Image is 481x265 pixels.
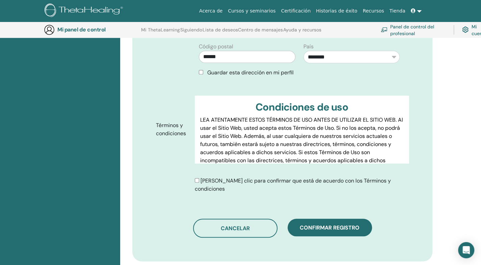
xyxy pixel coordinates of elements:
[238,27,283,33] font: Centro de mensajes
[199,43,233,50] font: Código postal
[238,27,283,38] a: Centro de mensajes
[303,43,314,50] font: País
[288,219,372,236] button: Confirmar registro
[203,27,238,33] font: Lista de deseos
[256,100,348,114] font: Condiciones de uso
[462,25,469,34] img: cog.svg
[225,5,278,17] a: Cursos y seminarios
[283,27,321,33] font: Ayuda y recursos
[381,27,388,32] img: chalkboard-teacher.svg
[381,22,446,37] a: Panel de control del profesional
[360,5,386,17] a: Recursos
[199,8,222,14] font: Acerca de
[221,225,250,232] font: Cancelar
[180,27,202,38] a: Siguiendo
[228,8,275,14] font: Cursos y seminarios
[281,8,311,14] font: Certificación
[278,5,313,17] a: Certificación
[203,27,238,38] a: Lista de deseos
[196,5,225,17] a: Acerca de
[45,3,125,19] img: logo.png
[313,5,360,17] a: Historias de éxito
[156,122,186,137] font: Términos y condiciones
[363,8,384,14] font: Recursos
[195,177,391,192] font: [PERSON_NAME] clic para confirmar que está de acuerdo con los Términos y condiciones
[207,69,294,76] font: Guardar esta dirección en mi perfil
[200,116,403,172] font: LEA ATENTAMENTE ESTOS TÉRMINOS DE USO ANTES DE UTILIZAR EL SITIO WEB. Al usar el Sitio Web, usted...
[458,242,474,258] div: Open Intercom Messenger
[390,24,434,36] font: Panel de control del profesional
[141,27,180,33] font: Mi ThetaLearning
[390,8,405,14] font: Tienda
[387,5,408,17] a: Tienda
[141,27,180,38] a: Mi ThetaLearning
[283,27,321,38] a: Ayuda y recursos
[57,26,106,33] font: Mi panel de control
[300,224,359,231] font: Confirmar registro
[316,8,357,14] font: Historias de éxito
[180,27,202,33] font: Siguiendo
[44,24,55,35] img: generic-user-icon.jpg
[193,219,277,238] button: Cancelar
